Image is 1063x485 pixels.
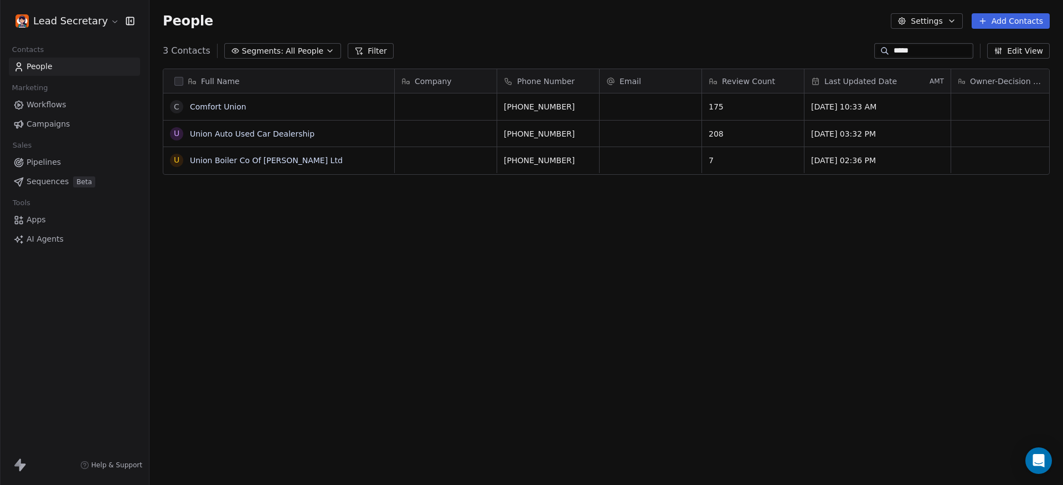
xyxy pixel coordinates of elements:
div: Owner-Decision Maker [951,69,1053,93]
span: Review Count [722,76,775,87]
span: Owner-Decision Maker [970,76,1046,87]
span: Full Name [201,76,240,87]
span: [DATE] 02:36 PM [811,155,944,166]
a: Pipelines [9,153,140,171]
span: Company [415,76,452,87]
span: Tools [8,195,35,211]
span: Apps [27,214,46,226]
span: Pipelines [27,157,61,168]
span: Phone Number [517,76,575,87]
span: Email [620,76,641,87]
span: Marketing [7,80,53,96]
button: Filter [348,43,394,59]
div: C [174,101,179,113]
div: Email [600,69,701,93]
a: SequencesBeta [9,173,140,191]
span: Segments: [242,45,283,57]
span: 3 Contacts [163,44,210,58]
span: People [27,61,53,72]
div: Review Count [702,69,804,93]
div: grid [163,93,395,470]
a: Comfort Union [190,102,246,111]
div: U [174,154,179,166]
span: Workflows [27,99,66,111]
span: [PHONE_NUMBER] [504,128,592,139]
span: [DATE] 10:33 AM [811,101,944,112]
button: Settings [891,13,962,29]
span: People [163,13,213,29]
span: [DATE] 03:32 PM [811,128,944,139]
div: U [174,128,179,139]
span: Sales [8,137,37,154]
span: 208 [709,128,797,139]
span: Campaigns [27,118,70,130]
span: Lead Secretary [33,14,108,28]
a: People [9,58,140,76]
button: Edit View [987,43,1050,59]
span: [PHONE_NUMBER] [504,101,592,112]
div: Company [395,69,497,93]
a: Apps [9,211,140,229]
div: Phone Number [497,69,599,93]
span: AMT [930,77,944,86]
span: AI Agents [27,233,64,245]
a: Campaigns [9,115,140,133]
div: Open Intercom Messenger [1025,447,1052,474]
div: Last Updated DateAMT [804,69,951,93]
a: AI Agents [9,230,140,248]
span: Sequences [27,176,69,187]
span: Beta [73,176,95,187]
a: Help & Support [80,461,142,470]
span: 7 [709,155,797,166]
span: Contacts [7,41,49,58]
span: 175 [709,101,797,112]
img: icon%2001.png [16,14,29,28]
span: All People [286,45,323,57]
a: Union Boiler Co Of [PERSON_NAME] Ltd [190,156,343,165]
span: Help & Support [91,461,142,470]
span: [PHONE_NUMBER] [504,155,592,166]
a: Union Auto Used Car Dealership [190,129,314,138]
span: Last Updated Date [824,76,897,87]
div: Full Name [163,69,394,93]
a: Workflows [9,96,140,114]
button: Add Contacts [972,13,1050,29]
button: Lead Secretary [13,12,118,30]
